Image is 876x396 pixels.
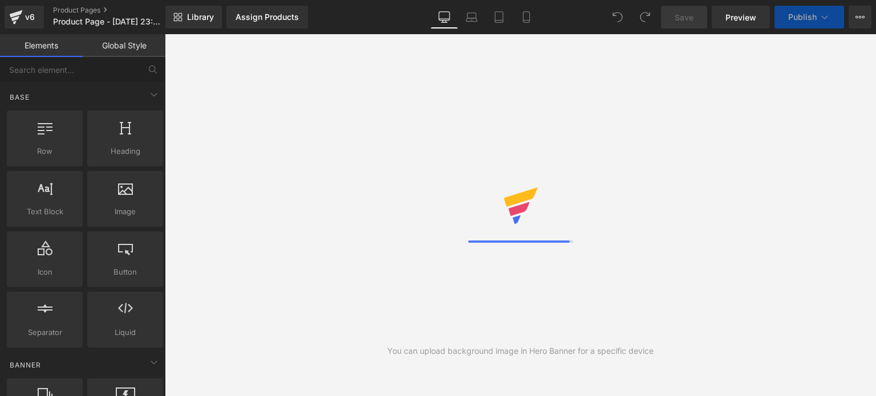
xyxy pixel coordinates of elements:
span: Heading [91,145,160,157]
div: Assign Products [236,13,299,22]
div: v6 [23,10,37,25]
span: Liquid [91,326,160,338]
span: Button [91,266,160,278]
a: Mobile [513,6,540,28]
a: Global Style [83,34,165,57]
a: Product Pages [53,6,184,15]
span: Base [9,92,31,103]
span: Preview [725,11,756,23]
span: Product Page - [DATE] 23:16:00 [53,17,163,26]
button: Undo [606,6,629,28]
span: Text Block [10,206,79,218]
div: You can upload background image in Hero Banner for a specific device [387,345,654,357]
span: Image [91,206,160,218]
a: Preview [712,6,770,28]
span: Banner [9,360,42,370]
button: Publish [774,6,844,28]
a: Tablet [485,6,513,28]
a: Desktop [431,6,458,28]
a: New Library [165,6,222,28]
span: Library [187,12,214,22]
span: Save [675,11,693,23]
span: Separator [10,326,79,338]
span: Row [10,145,79,157]
a: v6 [5,6,44,28]
span: Icon [10,266,79,278]
a: Laptop [458,6,485,28]
button: More [849,6,871,28]
span: Publish [788,13,817,22]
button: Redo [634,6,656,28]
